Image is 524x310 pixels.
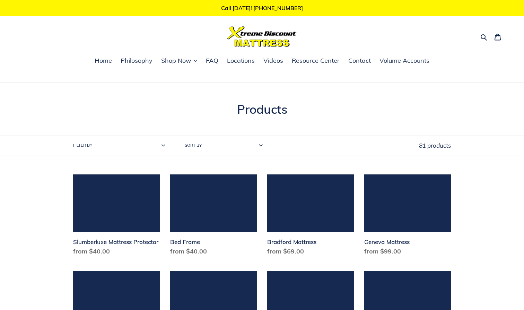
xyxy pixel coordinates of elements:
a: Home [91,56,115,66]
span: Locations [227,57,255,65]
span: Contact [348,57,371,65]
label: Filter by [73,142,92,148]
span: Resource Center [292,57,340,65]
img: Xtreme Discount Mattress [227,26,297,47]
a: Bradford Mattress [267,174,354,259]
label: Sort by [185,142,202,148]
span: Home [95,57,112,65]
a: Philosophy [117,56,156,66]
a: Geneva Mattress [364,174,451,259]
button: Shop Now [158,56,201,66]
a: FAQ [202,56,222,66]
span: 81 products [419,142,451,149]
a: Slumberluxe Mattress Protector [73,174,160,259]
span: Philosophy [121,57,152,65]
a: Resource Center [288,56,343,66]
a: Locations [224,56,258,66]
a: Bed Frame [170,174,257,259]
span: FAQ [206,57,218,65]
a: Volume Accounts [376,56,433,66]
span: Volume Accounts [379,57,429,65]
span: Products [237,102,287,117]
span: Shop Now [161,57,191,65]
a: Contact [345,56,374,66]
span: Videos [263,57,283,65]
a: Videos [260,56,287,66]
